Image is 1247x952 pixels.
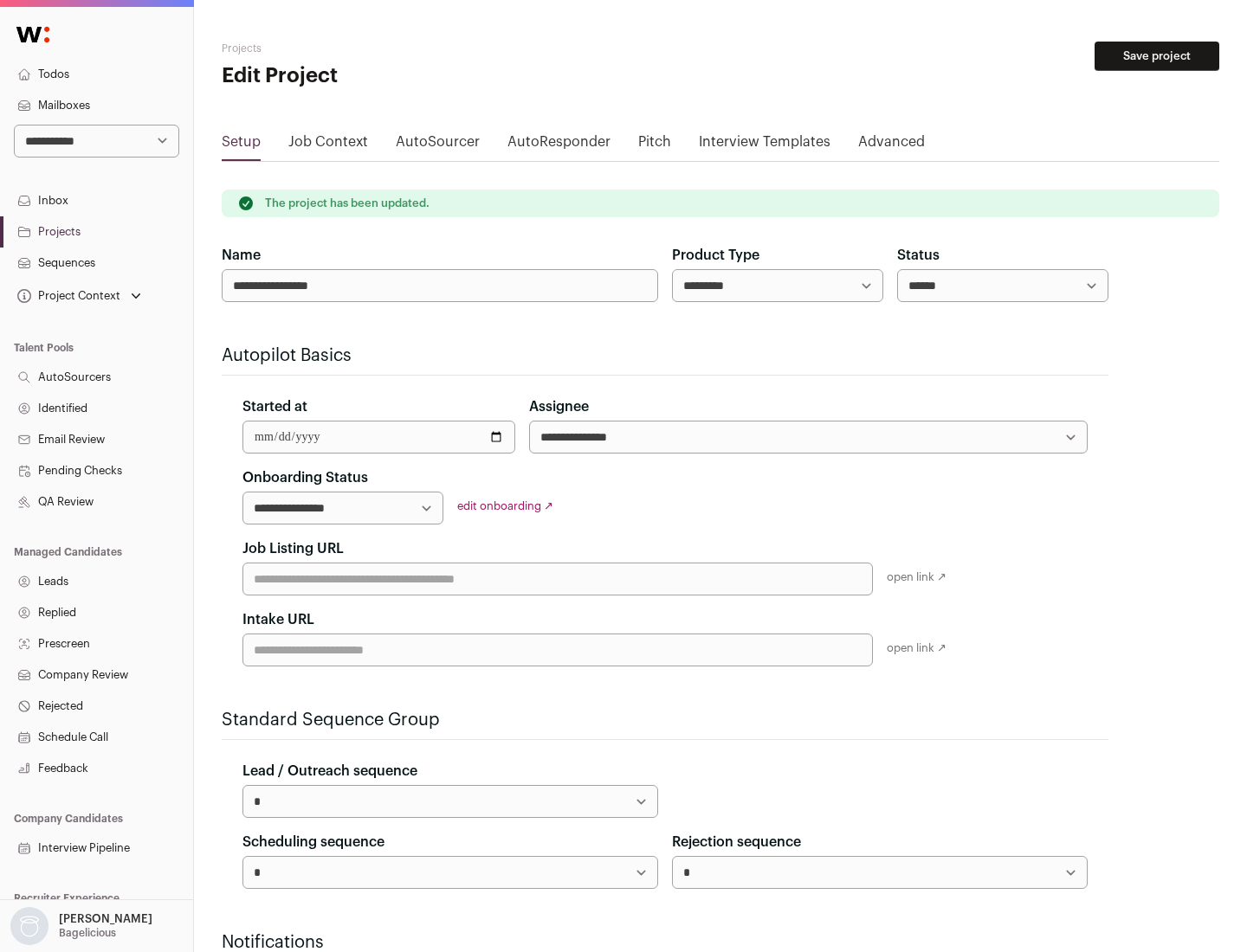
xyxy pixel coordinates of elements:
label: Scheduling sequence [242,832,384,852]
a: AutoResponder [507,132,611,159]
h2: Autopilot Basics [222,344,1108,368]
p: The project has been updated. [265,196,430,210]
a: Advanced [858,132,925,159]
img: Wellfound [7,17,59,52]
label: Status [897,245,940,266]
label: Intake URL [242,609,314,630]
p: Bagelicious [59,926,116,940]
button: Save project [1095,42,1219,71]
h2: Projects [222,42,554,55]
a: AutoSourcer [396,132,480,159]
label: Lead / Outreach sequence [242,761,417,782]
p: [PERSON_NAME] [59,912,152,926]
div: Project Context [14,289,120,303]
a: Job Context [288,132,368,159]
a: Pitch [638,132,671,159]
label: Started at [242,396,307,417]
label: Rejection sequence [672,832,801,852]
label: Job Listing URL [242,538,344,559]
label: Product Type [672,245,759,266]
a: Interview Templates [699,132,830,159]
button: Open dropdown [7,907,156,945]
label: Assignee [529,396,589,417]
a: edit onboarding ↗ [457,500,553,511]
button: Open dropdown [14,284,145,308]
h1: Edit Project [222,62,554,90]
label: Onboarding Status [242,467,368,488]
label: Name [222,245,261,266]
h2: Standard Sequence Group [222,708,1108,732]
a: Setup [222,132,261,159]
img: nopic.png [10,907,48,945]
